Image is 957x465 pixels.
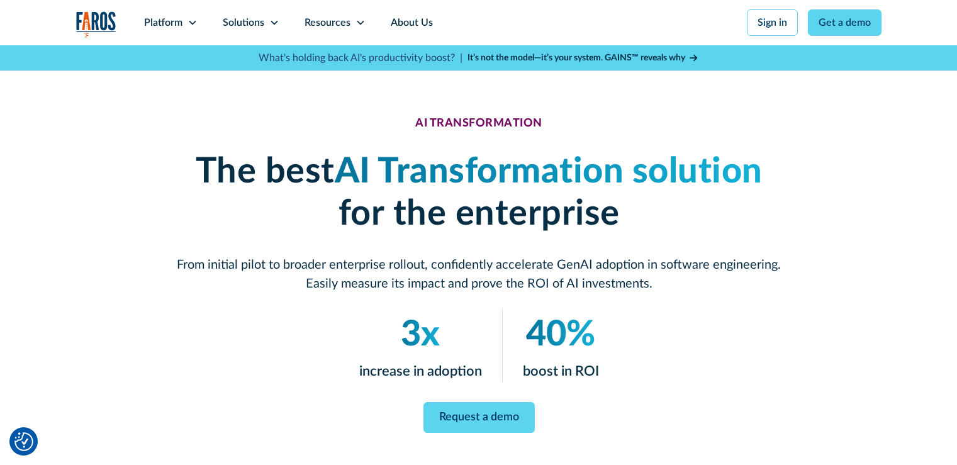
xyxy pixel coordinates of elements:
[467,53,685,62] strong: It’s not the model—it’s your system. GAINS™ reveals why
[76,11,116,37] a: home
[423,402,534,433] a: Request a demo
[522,361,598,382] p: boost in ROI
[223,15,264,30] div: Solutions
[359,361,481,382] p: increase in adoption
[195,154,334,189] strong: The best
[808,9,881,36] a: Get a demo
[467,52,699,65] a: It’s not the model—it’s your system. GAINS™ reveals why
[401,317,440,352] em: 3x
[177,255,781,293] p: From initial pilot to broader enterprise rollout, confidently accelerate GenAI adoption in softwa...
[14,432,33,451] button: Cookie Settings
[334,154,762,189] em: AI Transformation solution
[14,432,33,451] img: Revisit consent button
[144,15,182,30] div: Platform
[338,196,619,232] strong: for the enterprise
[747,9,798,36] a: Sign in
[76,11,116,37] img: Logo of the analytics and reporting company Faros.
[305,15,350,30] div: Resources
[259,50,462,65] p: What's holding back AI's productivity boost? |
[415,117,542,131] div: AI TRANSFORMATION
[526,317,595,352] em: 40%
